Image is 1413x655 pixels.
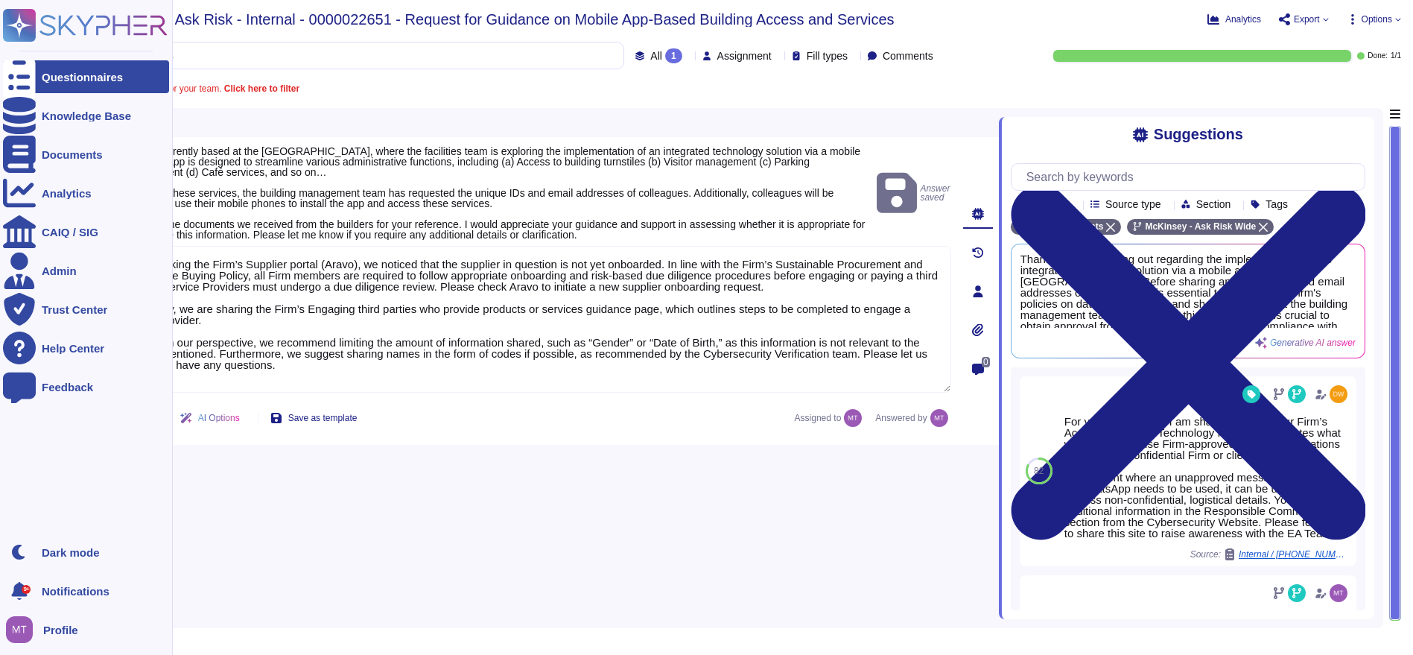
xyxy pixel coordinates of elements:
a: Documents [3,138,169,171]
div: CAIQ / SIG [42,227,98,238]
div: Help Center [42,343,104,354]
div: 9+ [22,585,31,594]
span: Notifications [42,586,109,597]
img: user [6,616,33,643]
img: user [1330,385,1347,403]
span: Analytics [1225,15,1261,24]
span: Fill types [807,51,848,61]
div: 1 [665,48,682,63]
div: Questionnaires [42,72,123,83]
div: Feedback [42,382,93,393]
a: Trust Center [3,293,169,326]
span: 0 [982,357,990,367]
a: Knowledge Base [3,99,169,132]
textarea: Upon checking the Firm’s Supplier portal (Aravo), we noticed that the supplier in question is not... [104,246,951,393]
div: Analytics [42,188,92,199]
span: Comments [883,51,933,61]
div: Knowledge Base [42,110,131,121]
span: We are currently based at the [GEOGRAPHIC_DATA], where the facilities team is exploring the imple... [122,145,866,241]
input: Search by keywords [1019,164,1365,190]
span: Options [1362,15,1392,24]
span: 82 [1034,466,1044,475]
span: AI Options [198,414,240,423]
span: Answer saved [877,170,951,217]
span: Save as template [288,414,358,423]
img: user [930,409,948,427]
div: Admin [42,265,77,276]
img: user [844,409,862,427]
a: Feedback [3,370,169,403]
a: Questionnaires [3,60,169,93]
img: user [1330,584,1347,602]
span: Answered by [875,414,927,423]
button: Save as template [258,403,369,433]
div: Documents [42,149,103,160]
span: Assigned to [795,409,870,427]
input: Search by keywords [59,42,623,69]
span: Done: [1368,52,1388,60]
a: CAIQ / SIG [3,215,169,248]
b: Click here to filter [221,83,299,94]
div: Trust Center [42,304,107,315]
button: Analytics [1207,13,1261,25]
span: All [650,51,662,61]
span: Profile [43,624,78,636]
div: Dark mode [42,547,100,558]
span: A question is assigned to you or your team. [51,84,299,93]
span: Export [1294,15,1320,24]
button: user [3,613,43,646]
a: Admin [3,254,169,287]
a: Analytics [3,177,169,209]
span: 1 / 1 [1391,52,1401,60]
a: Help Center [3,332,169,364]
span: Ask Risk - Internal - 0000022651 - Request for Guidance on Mobile App-Based Building Access and S... [175,12,895,27]
span: Assignment [717,51,772,61]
